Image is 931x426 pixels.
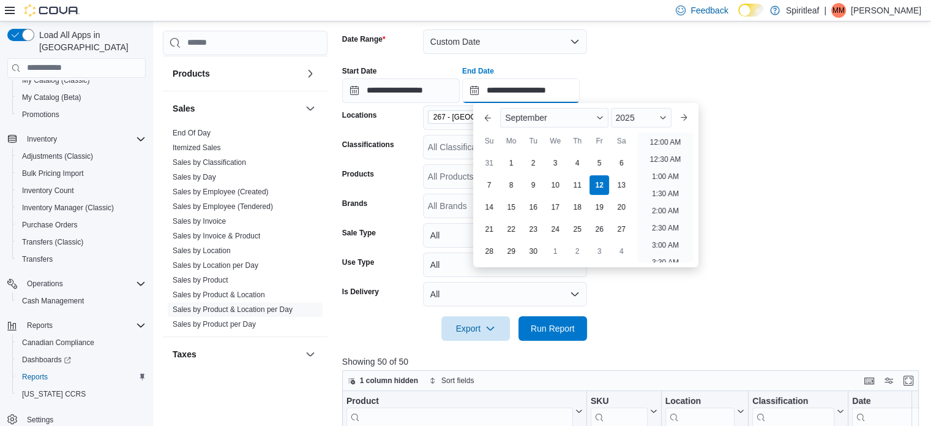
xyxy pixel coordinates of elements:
span: Sales by Invoice [173,216,226,226]
span: Transfers (Classic) [22,237,83,247]
a: My Catalog (Beta) [17,90,86,105]
button: Sort fields [424,373,479,388]
button: Taxes [303,347,318,362]
span: Promotions [17,107,146,122]
span: Reports [22,372,48,382]
span: Adjustments (Classic) [22,151,93,161]
span: Inventory Count [22,186,74,196]
div: day-18 [567,197,587,217]
div: day-9 [523,175,543,195]
span: Purchase Orders [17,218,146,232]
span: End Of Day [173,128,211,138]
div: Tu [523,131,543,151]
button: Cash Management [12,292,151,310]
div: day-22 [501,219,521,239]
img: Cova [24,4,80,17]
button: All [423,253,587,277]
button: My Catalog (Beta) [12,89,151,106]
h3: Sales [173,102,195,115]
button: Inventory Count [12,182,151,199]
a: Transfers [17,252,58,267]
p: | [824,3,826,18]
div: Sales [163,126,327,337]
span: Inventory [27,134,57,144]
div: day-23 [523,219,543,239]
span: 1 column hidden [360,376,418,386]
a: Sales by Product per Day [173,320,256,329]
span: Transfers [22,254,53,264]
p: [PERSON_NAME] [851,3,921,18]
li: 2:00 AM [647,203,684,218]
span: My Catalog (Classic) [22,75,90,85]
div: Su [479,131,499,151]
span: My Catalog (Classic) [17,73,146,88]
button: Inventory Manager (Classic) [12,199,151,216]
button: 1 column hidden [343,373,423,388]
a: Adjustments (Classic) [17,149,98,164]
span: Load All Apps in [GEOGRAPHIC_DATA] [34,29,146,53]
a: End Of Day [173,129,211,137]
div: day-3 [589,242,609,261]
a: Bulk Pricing Import [17,166,89,181]
label: Brands [342,199,367,208]
span: September [505,113,547,123]
div: day-11 [567,175,587,195]
span: Purchase Orders [22,220,78,230]
a: Sales by Day [173,173,216,181]
button: Sales [303,101,318,116]
span: Sales by Product & Location [173,290,265,300]
div: day-5 [589,153,609,173]
div: day-17 [545,197,565,217]
a: Sales by Product & Location per Day [173,305,293,314]
a: Purchase Orders [17,218,83,232]
span: 267 - Cold Lake [428,110,544,124]
div: day-21 [479,219,499,239]
div: day-27 [611,219,631,239]
div: Mo [501,131,521,151]
span: Feedback [690,4,728,17]
div: day-1 [501,153,521,173]
button: Reports [2,317,151,334]
div: day-26 [589,219,609,239]
a: Sales by Location [173,246,231,255]
a: Sales by Employee (Created) [173,188,269,196]
button: Keyboard shortcuts [862,373,877,388]
span: Settings [27,415,53,425]
span: Reports [22,318,146,333]
div: day-30 [523,242,543,261]
a: Sales by Invoice & Product [173,232,260,240]
div: day-24 [545,219,565,239]
a: Dashboards [12,351,151,368]
button: Operations [22,276,68,291]
button: All [423,282,587,306]
button: Purchase Orders [12,216,151,234]
div: Sa [611,131,631,151]
button: Promotions [12,106,151,123]
a: Sales by Employee (Tendered) [173,202,273,211]
a: Inventory Count [17,183,79,198]
button: Inventory [22,132,62,146]
label: End Date [462,66,494,76]
div: day-6 [611,153,631,173]
div: Melissa M [831,3,846,18]
span: Dashboards [17,352,146,367]
div: Th [567,131,587,151]
div: Button. Open the month selector. September is currently selected. [500,108,608,127]
div: Button. Open the year selector. 2025 is currently selected. [611,108,671,127]
span: [US_STATE] CCRS [22,389,86,399]
div: We [545,131,565,151]
span: Canadian Compliance [22,338,94,348]
div: Product [346,395,573,407]
a: Promotions [17,107,64,122]
div: day-31 [479,153,499,173]
button: Taxes [173,348,301,360]
div: day-29 [501,242,521,261]
span: Operations [27,279,63,289]
a: Itemized Sales [173,143,221,152]
div: day-1 [545,242,565,261]
label: Start Date [342,66,377,76]
div: day-19 [589,197,609,217]
h3: Products [173,67,210,80]
div: day-4 [567,153,587,173]
div: Fr [589,131,609,151]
